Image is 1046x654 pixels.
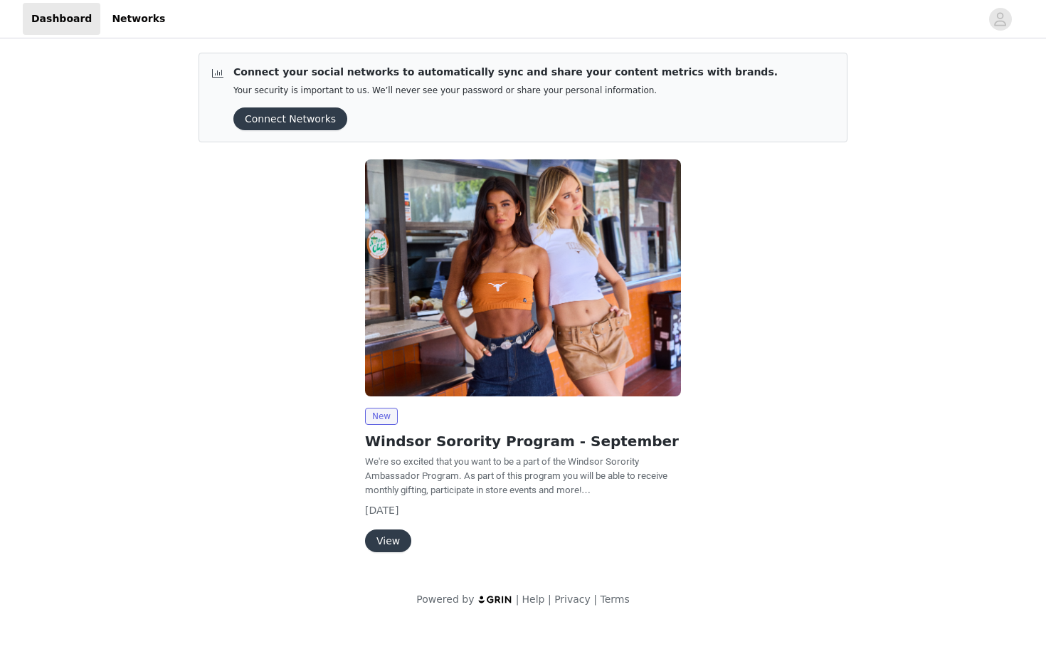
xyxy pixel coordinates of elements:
[233,65,778,80] p: Connect your social networks to automatically sync and share your content metrics with brands.
[23,3,100,35] a: Dashboard
[554,594,591,605] a: Privacy
[593,594,597,605] span: |
[233,107,347,130] button: Connect Networks
[993,8,1007,31] div: avatar
[522,594,545,605] a: Help
[548,594,551,605] span: |
[103,3,174,35] a: Networks
[600,594,629,605] a: Terms
[516,594,519,605] span: |
[365,431,681,452] h2: Windsor Sorority Program - September
[416,594,474,605] span: Powered by
[365,408,398,425] span: New
[477,595,513,604] img: logo
[365,505,398,516] span: [DATE]
[233,85,778,96] p: Your security is important to us. We’ll never see your password or share your personal information.
[365,456,667,495] span: We're so excited that you want to be a part of the Windsor Sorority Ambassador Program. As part o...
[365,536,411,547] a: View
[365,529,411,552] button: View
[365,159,681,396] img: Windsor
